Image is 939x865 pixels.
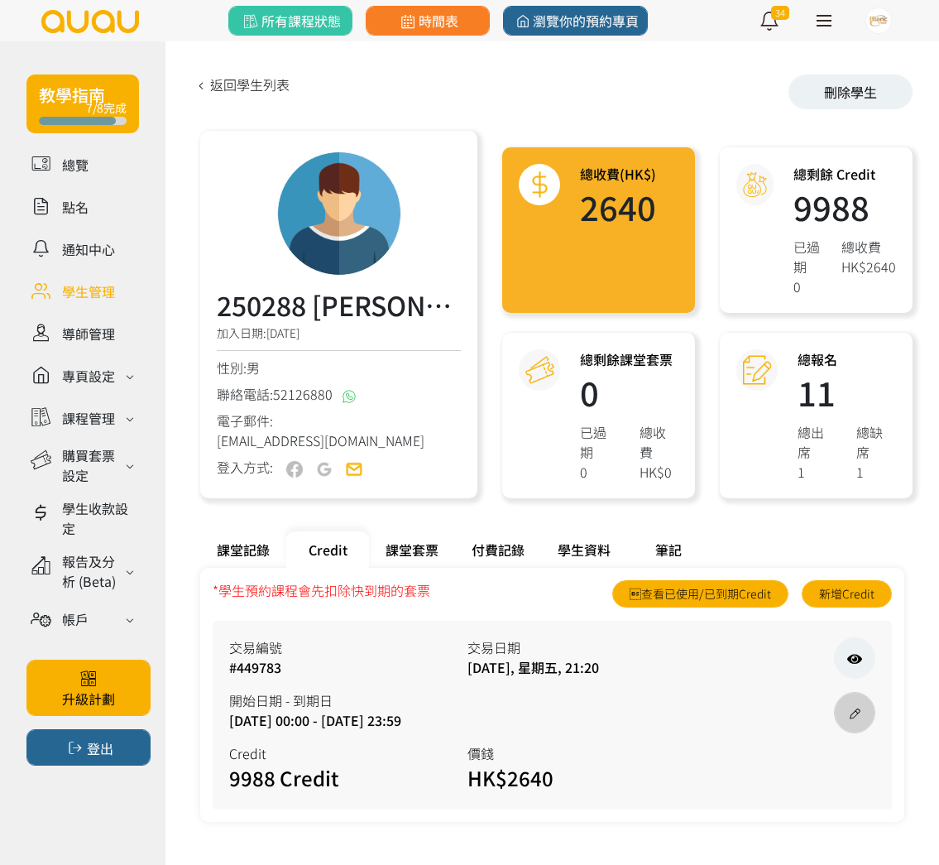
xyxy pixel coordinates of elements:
[467,743,553,763] div: 價錢
[217,430,424,450] span: [EMAIL_ADDRESS][DOMAIN_NAME]
[266,324,299,341] span: [DATE]
[229,637,282,657] div: 交易編號
[62,551,121,591] div: 報告及分析 (Beta)
[793,190,896,223] h1: 9988
[640,422,679,462] div: 總收費
[62,609,89,629] div: 帳戶
[580,422,620,462] div: 已過期
[798,462,837,482] div: 1
[397,11,458,31] span: 時間表
[286,531,369,568] div: Credit
[612,580,788,608] a: 查看已使用/已到期Credit
[286,461,303,478] img: user-fb-off.png
[213,580,430,608] div: *學生預約課程會先扣除快到期的套票
[369,531,455,568] div: 課堂套票
[316,461,333,478] img: user-google-off.png
[217,358,461,377] div: 性別:
[640,462,679,482] div: HK$0
[798,376,896,409] h1: 11
[62,366,115,386] div: 專頁設定
[841,237,896,257] div: 總收費
[841,257,896,276] div: HK$2640
[229,743,339,763] div: Credit
[580,376,678,409] h1: 0
[217,384,461,404] div: 聯絡電話:
[856,422,896,462] div: 總缺席
[366,6,490,36] a: 時間表
[580,462,620,482] div: 0
[743,356,772,385] img: attendance@2x.png
[228,6,352,36] a: 所有課程狀態
[346,461,362,478] img: user-email-on.png
[62,445,121,485] div: 購買套票設定
[247,358,260,377] span: 男
[740,171,769,199] img: credit@2x.png
[229,657,282,677] div: #449783
[240,11,340,31] span: 所有課程狀態
[217,411,461,450] div: 電子郵件:
[26,729,151,766] button: 登出
[525,356,554,385] img: courseCredit@2x.png
[788,74,913,109] div: 刪除學生
[580,349,678,369] h3: 總剩餘課堂套票
[200,531,286,568] div: 課堂記錄
[229,763,339,793] div: 9988 Credit
[503,6,648,36] a: 瀏覽你的預約專頁
[798,422,837,462] div: 總出席
[580,190,656,223] h1: 2640
[343,390,356,403] img: whatsapp@2x.png
[40,10,141,33] img: logo.svg
[802,580,892,608] a: 新增Credit
[229,710,875,730] div: [DATE] 00:00 - [DATE] 23:59
[455,531,541,568] div: 付費記錄
[793,164,896,184] h3: 總剩餘 Credit
[217,285,461,324] h3: 250288 [PERSON_NAME]
[798,349,896,369] h3: 總報名
[217,457,273,478] div: 登入方式:
[793,237,822,276] div: 已過期
[793,276,822,296] div: 0
[229,690,875,710] div: 開始日期 - 到期日
[467,637,599,657] div: 交易日期
[467,657,599,677] div: [DATE], 星期五, 21:20
[525,171,554,199] img: total@2x.png
[512,11,639,31] span: 瀏覽你的預約專頁
[26,660,151,716] a: 升級計劃
[62,408,115,428] div: 課程管理
[541,531,627,568] div: 學生資料
[273,384,333,404] span: 52126880
[192,74,290,94] a: 返回學生列表
[771,6,789,20] span: 34
[627,531,710,568] div: 筆記
[217,324,461,351] div: 加入日期:
[580,164,656,184] h3: 總收費(HK$)
[856,462,896,482] div: 1
[467,763,553,793] div: HK$2640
